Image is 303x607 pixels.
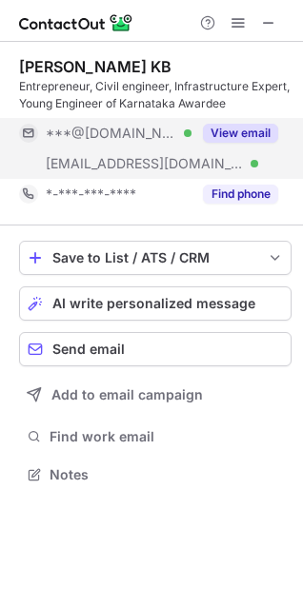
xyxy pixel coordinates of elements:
[52,296,255,311] span: AI write personalized message
[203,124,278,143] button: Reveal Button
[52,250,258,265] div: Save to List / ATS / CRM
[50,466,284,483] span: Notes
[19,57,172,76] div: [PERSON_NAME] KB
[19,332,292,366] button: Send email
[50,428,284,445] span: Find work email
[19,423,292,450] button: Find work email
[52,342,125,357] span: Send email
[19,378,292,412] button: Add to email campaign
[19,11,133,34] img: ContactOut v5.3.10
[51,387,203,402] span: Add to email campaign
[19,78,292,112] div: Entrepreneur, Civil engineer, Infrastructure Expert, Young Engineer of Karnataka Awardee
[46,125,177,142] span: ***@[DOMAIN_NAME]
[19,286,292,321] button: AI write personalized message
[19,461,292,488] button: Notes
[19,241,292,275] button: save-profile-one-click
[203,185,278,204] button: Reveal Button
[46,155,244,172] span: [EMAIL_ADDRESS][DOMAIN_NAME]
